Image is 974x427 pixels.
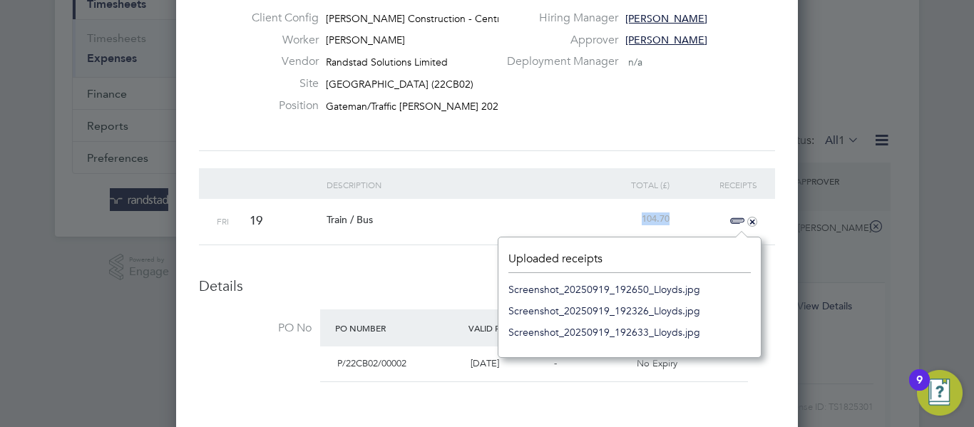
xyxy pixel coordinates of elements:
a: Screenshot_20250919_192650_Lloyds.jpg [508,279,700,300]
label: Deployment Manager [498,54,618,69]
span: [PERSON_NAME] [625,12,707,25]
label: Position [240,98,319,113]
button: Open Resource Center, 9 new notifications [917,370,963,416]
span: [PERSON_NAME] [625,34,707,46]
span: [PERSON_NAME] Construction - Central [326,12,508,25]
div: PO Number [332,315,465,341]
span: Fri [217,215,229,227]
header: Uploaded receipts [508,252,751,273]
div: Total (£) [585,168,673,201]
a: Screenshot_20250919_192633_Lloyds.jpg [508,321,700,343]
span: Randstad Solutions Limited [326,56,448,68]
span: Train / Bus [327,213,373,226]
label: Site [240,76,319,91]
div: Receipts [673,168,761,201]
h3: Details [199,277,775,295]
label: PO No [199,321,312,336]
span: n/a [628,56,642,68]
div: Valid From [465,315,548,341]
a: Screenshot_20250919_192326_Lloyds.jpg [508,300,700,321]
label: Approver [498,33,618,48]
label: Vendor [240,54,319,69]
span: [DATE] [471,357,499,369]
div: 9 [916,380,923,398]
span: No Expiry [637,357,677,369]
span: - [554,357,557,369]
i: + [745,215,759,229]
div: Description [323,168,586,201]
span: Gateman/Traffic [PERSON_NAME] 2025 [326,100,504,113]
span: [GEOGRAPHIC_DATA] (22CB02) [326,78,473,91]
label: Client Config [240,11,319,26]
span: 19 [250,213,262,228]
span: [PERSON_NAME] [326,34,405,46]
label: Hiring Manager [498,11,618,26]
label: Worker [240,33,319,48]
span: P/22CB02/00002 [337,357,406,369]
span: 104.70 [642,212,670,225]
